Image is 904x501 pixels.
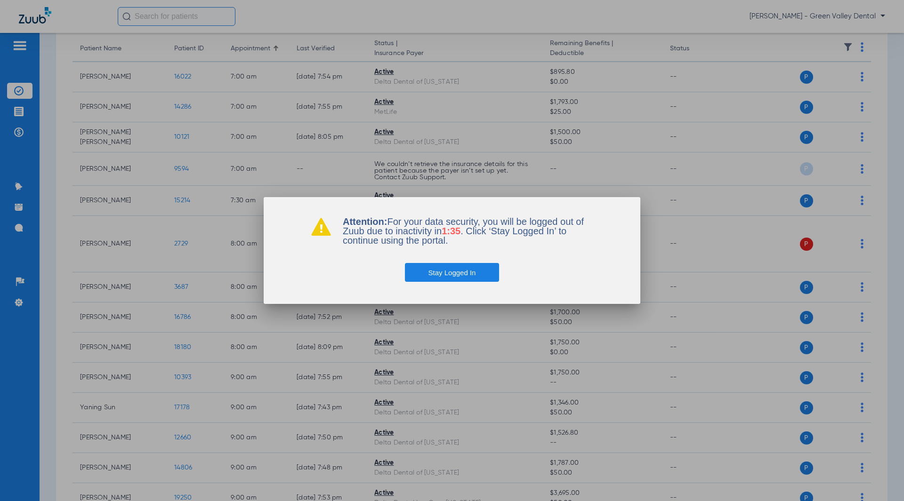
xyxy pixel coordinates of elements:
[343,217,593,245] p: For your data security, you will be logged out of Zuub due to inactivity in . Click ‘Stay Logged ...
[311,217,331,236] img: warning
[442,226,460,236] span: 1:35
[343,216,387,227] b: Attention:
[405,263,500,282] button: Stay Logged In
[857,456,904,501] iframe: Chat Widget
